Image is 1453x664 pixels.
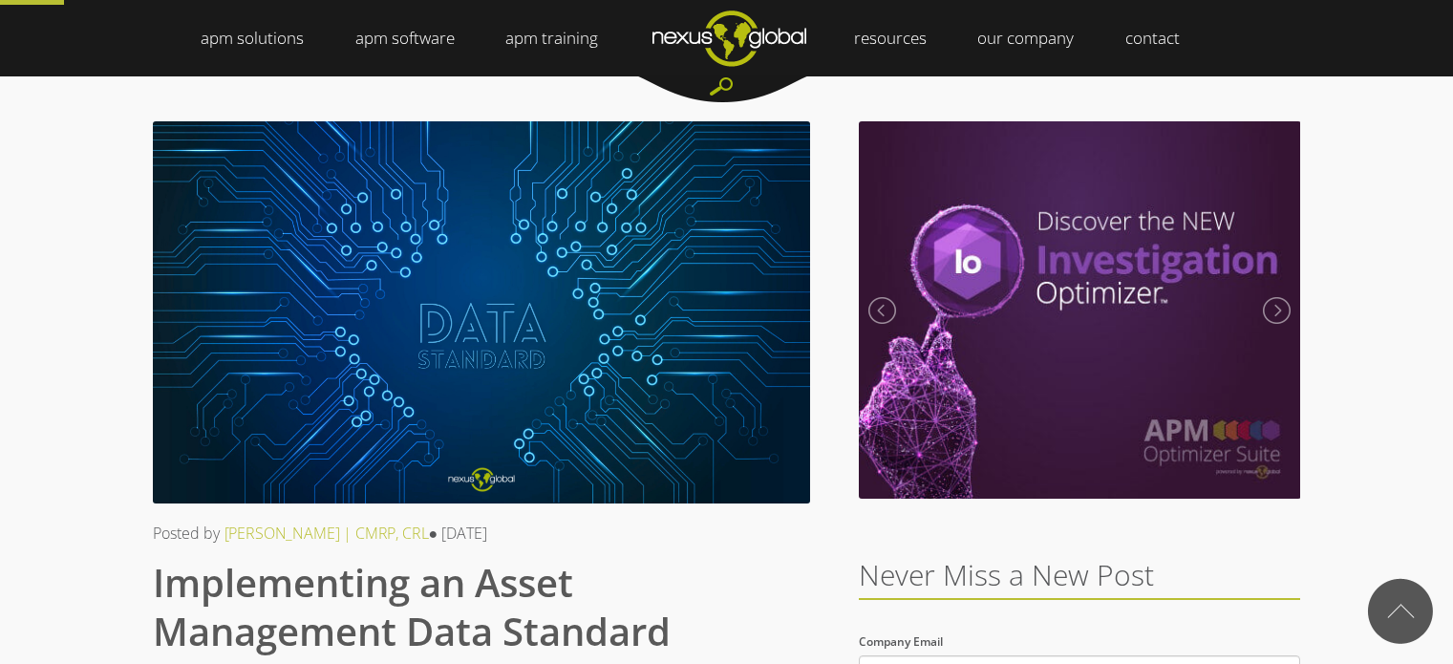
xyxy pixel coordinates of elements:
a: [PERSON_NAME] | CMRP, CRL [224,523,429,544]
span: Posted by [153,523,220,544]
span: Never Miss a New Post [859,555,1154,594]
img: Meet the New Investigation Optimizer | September 2020 [859,121,1301,500]
span: ● [DATE] [429,523,488,544]
span: Company Email [859,633,943,650]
